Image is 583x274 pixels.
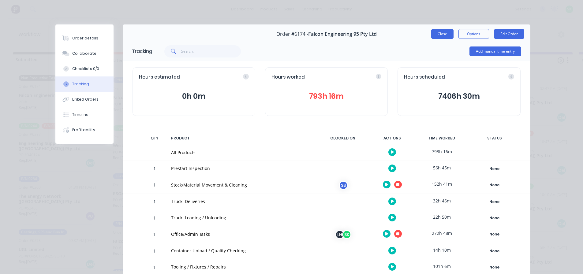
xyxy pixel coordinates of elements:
[139,91,249,102] button: 0h 0m
[271,91,381,102] button: 793h 16m
[458,29,489,39] button: Options
[55,46,114,61] button: Collaborate
[308,31,377,37] span: Falcon Engineering 95 Pty Ltd
[472,214,517,222] button: None
[419,226,465,240] div: 272h 48m
[404,74,445,81] span: Hours scheduled
[72,81,89,87] div: Tracking
[494,29,524,39] button: Edit Order
[472,165,517,173] button: None
[419,210,465,224] div: 22h 50m
[72,127,95,133] div: Profitability
[171,149,312,156] div: All Products
[419,161,465,175] div: 56h 45m
[473,214,517,222] div: None
[55,76,114,92] button: Tracking
[342,230,351,239] div: SK
[55,31,114,46] button: Order details
[171,247,312,254] div: Container Unload / Quality Checking
[472,181,517,189] button: None
[419,132,465,145] div: TIME WORKED
[473,263,517,271] div: None
[469,132,521,145] div: STATUS
[472,198,517,206] button: None
[472,230,517,239] button: None
[171,231,312,237] div: Office/Admin Tasks
[171,198,312,205] div: Truck: Deliveries
[55,107,114,122] button: Timeline
[181,45,241,57] input: Search...
[473,230,517,238] div: None
[419,177,465,191] div: 152h 41m
[72,112,88,117] div: Timeline
[320,132,366,145] div: CLOCKED ON
[171,214,312,221] div: Truck: Loading / Unloading
[271,74,305,81] span: Hours worked
[335,230,344,239] div: LH
[419,259,465,273] div: 101h 6m
[145,178,164,194] div: 1
[419,145,465,158] div: 793h 16m
[339,181,348,190] div: SS
[145,244,164,259] div: 1
[472,263,517,272] button: None
[473,198,517,206] div: None
[171,165,312,172] div: Prestart Inspection
[171,182,312,188] div: Stock/Material Movement & Cleaning
[139,74,180,81] span: Hours estimated
[276,31,308,37] span: Order #6174 -
[72,35,98,41] div: Order details
[145,195,164,210] div: 1
[145,162,164,177] div: 1
[55,92,114,107] button: Linked Orders
[469,46,521,56] button: Add manual time entry
[369,132,415,145] div: ACTIONS
[419,243,465,257] div: 14h 10m
[167,132,316,145] div: PRODUCT
[72,51,96,56] div: Collaborate
[473,247,517,255] div: None
[473,165,517,173] div: None
[145,132,164,145] div: QTY
[145,211,164,226] div: 1
[404,91,514,102] button: 7406h 30m
[473,181,517,189] div: None
[55,61,114,76] button: Checklists 0/0
[55,122,114,138] button: Profitability
[171,264,312,270] div: Tooling / Fixtures / Repairs
[419,194,465,208] div: 32h 46m
[472,247,517,255] button: None
[72,66,99,72] div: Checklists 0/0
[132,48,152,55] div: Tracking
[72,97,99,102] div: Linked Orders
[145,227,164,243] div: 1
[431,29,454,39] button: Close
